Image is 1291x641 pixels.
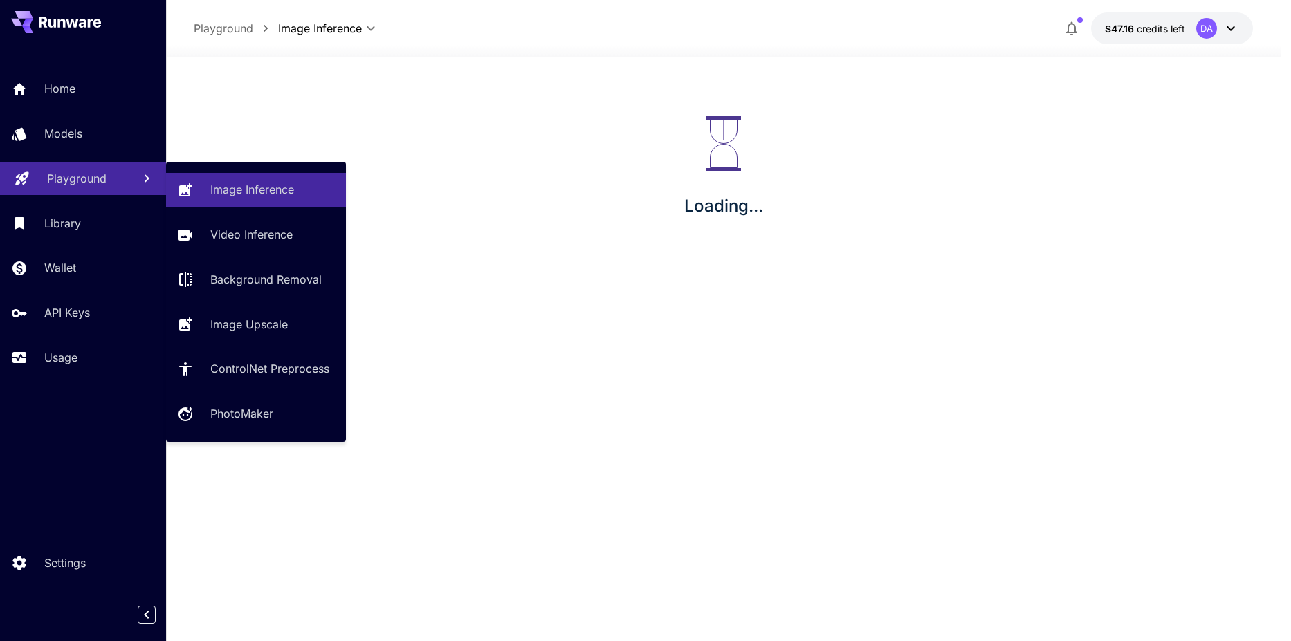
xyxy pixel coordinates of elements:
a: Background Removal [166,263,346,297]
p: Usage [44,349,77,366]
p: Home [44,80,75,97]
a: Image Upscale [166,307,346,341]
span: credits left [1137,23,1185,35]
p: Playground [47,170,107,187]
span: Image Inference [278,20,362,37]
a: ControlNet Preprocess [166,352,346,386]
nav: breadcrumb [194,20,278,37]
p: Wallet [44,259,76,276]
span: $47.16 [1105,23,1137,35]
p: Library [44,215,81,232]
button: Collapse sidebar [138,606,156,624]
p: PhotoMaker [210,405,273,422]
p: Video Inference [210,226,293,243]
div: DA [1196,18,1217,39]
button: $47.16492 [1091,12,1253,44]
div: $47.16492 [1105,21,1185,36]
p: Settings [44,555,86,571]
div: Collapse sidebar [148,602,166,627]
p: Playground [194,20,253,37]
a: Image Inference [166,173,346,207]
p: Image Inference [210,181,294,198]
p: API Keys [44,304,90,321]
a: Video Inference [166,218,346,252]
p: Image Upscale [210,316,288,333]
p: Models [44,125,82,142]
p: ControlNet Preprocess [210,360,329,377]
a: PhotoMaker [166,397,346,431]
p: Background Removal [210,271,322,288]
p: Loading... [684,194,763,219]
